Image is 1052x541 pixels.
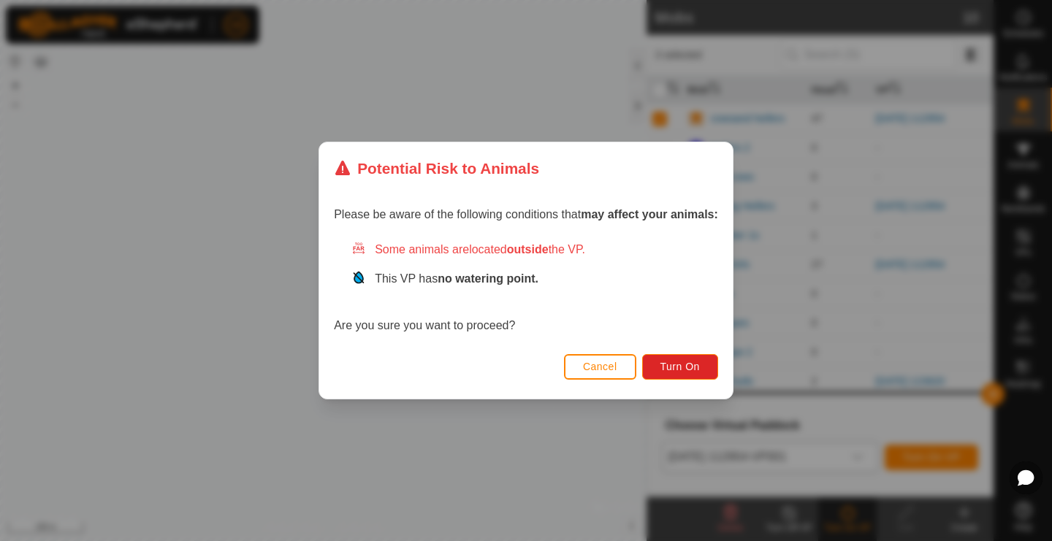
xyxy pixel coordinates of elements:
[334,208,718,220] span: Please be aware of the following conditions that
[642,354,718,380] button: Turn On
[334,157,539,180] div: Potential Risk to Animals
[581,208,718,220] strong: may affect your animals:
[469,243,585,256] span: located the VP.
[660,361,700,372] span: Turn On
[507,243,549,256] strong: outside
[583,361,617,372] span: Cancel
[351,241,718,258] div: Some animals are
[438,272,538,285] strong: no watering point.
[375,272,538,285] span: This VP has
[564,354,636,380] button: Cancel
[334,241,718,334] div: Are you sure you want to proceed?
